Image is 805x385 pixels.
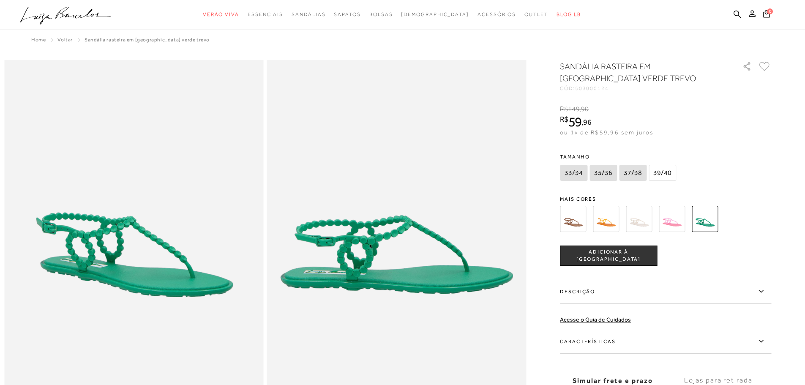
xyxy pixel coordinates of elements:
img: SANDÁLIA RASTEIRA EM BORRACHA ROSA PINK [659,206,685,232]
a: noSubCategoriesText [401,7,469,22]
span: 39/40 [649,165,676,181]
a: categoryNavScreenReaderText [478,7,516,22]
span: Sandálias [292,11,325,17]
i: , [581,118,591,126]
span: [DEMOGRAPHIC_DATA] [401,11,469,17]
a: categoryNavScreenReaderText [203,7,239,22]
span: 96 [583,117,591,126]
i: R$ [560,105,568,113]
img: SANDÁLIA RASTEIRA EM BORRACHA CARAMELO [560,206,586,232]
label: Descrição [560,279,771,304]
span: 149 [568,105,579,113]
span: ADICIONAR À [GEOGRAPHIC_DATA] [560,248,657,263]
span: 503000124 [575,85,609,91]
span: ou 1x de R$59,96 sem juros [560,129,653,136]
a: Voltar [57,37,73,43]
span: Tamanho [560,150,678,163]
a: BLOG LB [557,7,581,22]
a: categoryNavScreenReaderText [524,7,548,22]
span: 0 [767,8,773,14]
h1: SANDÁLIA RASTEIRA EM [GEOGRAPHIC_DATA] VERDE TREVO [560,60,718,84]
span: Essenciais [248,11,283,17]
span: BLOG LB [557,11,581,17]
a: categoryNavScreenReaderText [334,7,360,22]
img: SANDÁLIA RASTEIRA EM BORRACHA OFF WHITE [626,206,652,232]
span: 37/38 [619,165,647,181]
span: Bolsas [369,11,393,17]
a: categoryNavScreenReaderText [248,7,283,22]
img: SANDÁLIA RASTEIRA EM BORRACHA VERDE TREVO [692,206,718,232]
img: SANDÁLIA RASTEIRA EM BORRACHA LARANJA [593,206,619,232]
a: categoryNavScreenReaderText [292,7,325,22]
button: ADICIONAR À [GEOGRAPHIC_DATA] [560,246,657,266]
span: Sapatos [334,11,360,17]
span: 35/36 [589,165,617,181]
label: Características [560,329,771,354]
span: 33/34 [560,165,587,181]
span: Acessórios [478,11,516,17]
span: 59 [568,114,581,129]
span: Verão Viva [203,11,239,17]
a: Home [31,37,46,43]
span: Mais cores [560,197,771,202]
span: SANDÁLIA RASTEIRA EM [GEOGRAPHIC_DATA] VERDE TREVO [85,37,210,43]
i: , [580,105,589,113]
i: R$ [560,115,568,123]
div: CÓD: [560,86,729,91]
span: Outlet [524,11,548,17]
span: 90 [581,105,589,113]
a: categoryNavScreenReaderText [369,7,393,22]
a: Acesse o Guia de Cuidados [560,316,631,323]
button: 0 [761,9,772,21]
